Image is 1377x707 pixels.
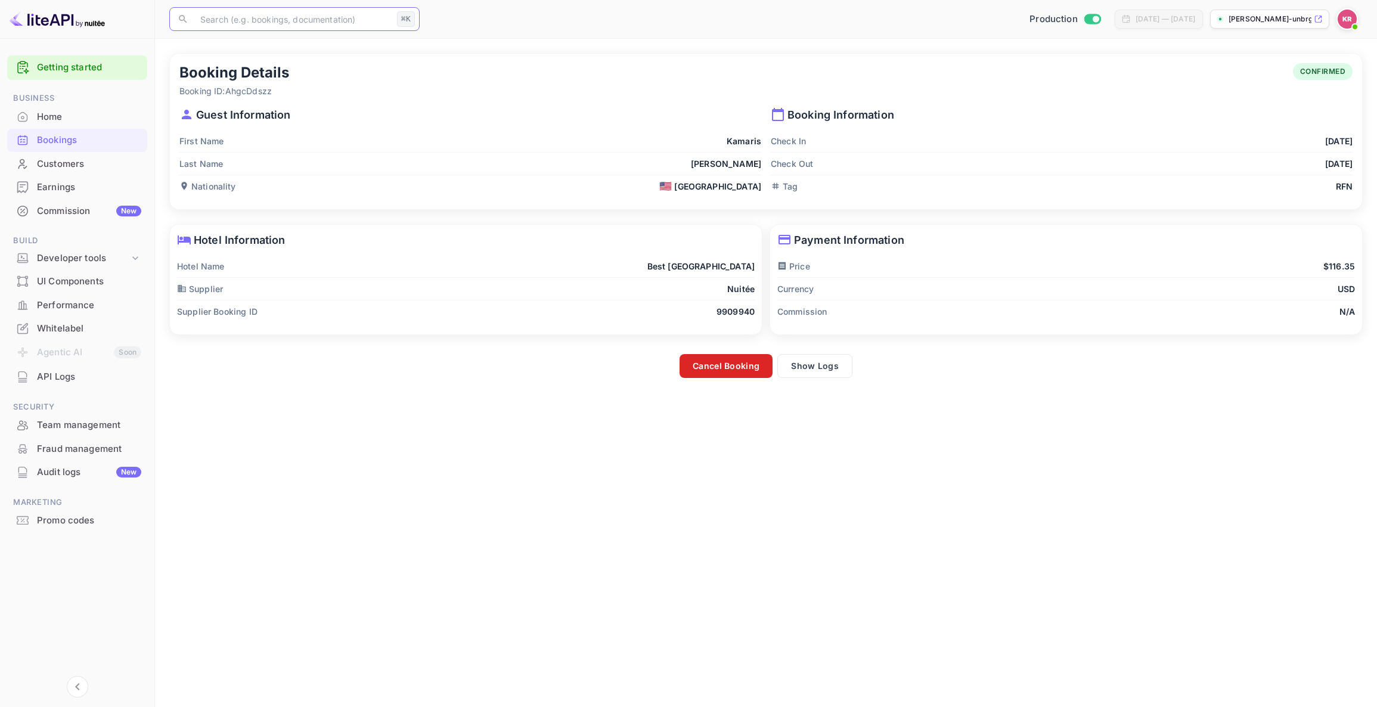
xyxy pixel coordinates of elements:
p: 9909940 [717,305,755,318]
div: Team management [37,418,141,432]
p: N/A [1339,305,1355,318]
span: Production [1029,13,1078,26]
p: USD [1338,283,1355,295]
p: Price [777,260,810,272]
a: Bookings [7,129,147,151]
span: Marketing [7,496,147,509]
p: Last Name [179,157,223,170]
div: New [116,206,141,216]
a: Team management [7,414,147,436]
div: Customers [7,153,147,176]
p: Kamaris [727,135,761,147]
button: Show Logs [777,354,852,378]
div: Fraud management [7,438,147,461]
div: API Logs [7,365,147,389]
p: Check In [771,135,806,147]
p: [PERSON_NAME]-unbrg.[PERSON_NAME]... [1229,14,1311,24]
p: Supplier [177,283,223,295]
div: Commission [37,204,141,218]
a: Home [7,106,147,128]
p: Currency [777,283,814,295]
p: Hotel Information [177,232,755,248]
input: Search (e.g. bookings, documentation) [193,7,392,31]
img: Kobus Roux [1338,10,1357,29]
p: Booking ID: AhgcDdszz [179,85,289,97]
div: Promo codes [37,514,141,528]
a: Performance [7,294,147,316]
a: UI Components [7,270,147,292]
h5: Booking Details [179,63,289,82]
div: Performance [7,294,147,317]
div: Team management [7,414,147,437]
div: UI Components [7,270,147,293]
p: [PERSON_NAME] [691,157,761,170]
div: Promo codes [7,509,147,532]
a: Whitelabel [7,317,147,339]
a: Audit logsNew [7,461,147,483]
p: Commission [777,305,827,318]
div: Whitelabel [7,317,147,340]
p: Guest Information [179,107,761,123]
div: Developer tools [7,248,147,269]
span: Build [7,234,147,247]
a: Fraud management [7,438,147,460]
span: CONFIRMED [1293,66,1353,77]
a: CommissionNew [7,200,147,222]
div: Switch to Sandbox mode [1025,13,1105,26]
p: [DATE] [1325,157,1353,170]
img: LiteAPI logo [10,10,105,29]
div: Earnings [37,181,141,194]
div: UI Components [37,275,141,289]
p: First Name [179,135,224,147]
button: Collapse navigation [67,676,88,697]
p: Tag [771,180,798,193]
a: Promo codes [7,509,147,531]
p: [DATE] [1325,135,1353,147]
p: Nuitée [727,283,755,295]
div: Earnings [7,176,147,199]
div: [GEOGRAPHIC_DATA] [659,180,761,193]
div: Performance [37,299,141,312]
span: 🇺🇸 [659,181,672,191]
div: CommissionNew [7,200,147,223]
div: Bookings [37,134,141,147]
p: RFN [1336,180,1353,193]
div: [DATE] — [DATE] [1136,14,1195,24]
div: Getting started [7,55,147,80]
div: Audit logsNew [7,461,147,484]
div: Fraud management [37,442,141,456]
button: Cancel Booking [680,354,773,378]
p: Booking Information [771,107,1353,123]
p: Best [GEOGRAPHIC_DATA] [647,260,755,272]
a: Customers [7,153,147,175]
div: New [116,467,141,477]
p: Check Out [771,157,813,170]
a: Getting started [37,61,141,75]
div: ⌘K [397,11,415,27]
div: Audit logs [37,466,141,479]
div: Developer tools [37,252,129,265]
a: API Logs [7,365,147,387]
div: Customers [37,157,141,171]
p: Supplier Booking ID [177,305,258,318]
a: Earnings [7,176,147,198]
div: Home [7,106,147,129]
div: Home [37,110,141,124]
span: Business [7,92,147,105]
div: Whitelabel [37,322,141,336]
div: API Logs [37,370,141,384]
p: $116.35 [1323,260,1355,272]
p: Payment Information [777,232,1355,248]
span: Security [7,401,147,414]
p: Hotel Name [177,260,225,272]
p: Nationality [179,180,236,193]
div: Bookings [7,129,147,152]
